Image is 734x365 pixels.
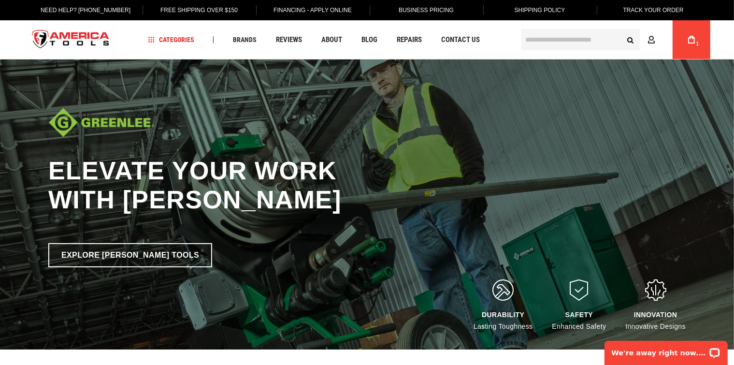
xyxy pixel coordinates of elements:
[233,36,257,43] span: Brands
[24,22,118,58] a: store logo
[621,30,640,49] button: Search
[392,33,426,46] a: Repairs
[625,311,686,330] div: Innovative Designs
[317,33,346,46] a: About
[515,7,565,14] span: Shipping Policy
[272,33,306,46] a: Reviews
[441,36,480,44] span: Contact Us
[474,311,533,330] div: Lasting Toughness
[598,335,734,365] iframe: LiveChat chat widget
[552,311,606,330] div: Enhanced Safety
[24,22,118,58] img: America Tools
[682,20,701,59] a: 1
[321,36,342,44] span: About
[276,36,302,44] span: Reviews
[696,41,699,46] span: 1
[144,33,199,46] a: Categories
[437,33,484,46] a: Contact Us
[397,36,422,44] span: Repairs
[552,311,606,319] div: Safety
[357,33,382,46] a: Blog
[361,36,377,44] span: Blog
[48,243,212,267] a: Explore [PERSON_NAME] Tools
[474,311,533,319] div: DURABILITY
[148,36,194,43] span: Categories
[625,311,686,319] div: Innovation
[229,33,261,46] a: Brands
[48,156,483,214] h1: Elevate Your Work with [PERSON_NAME]
[48,108,155,137] img: Diablo logo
